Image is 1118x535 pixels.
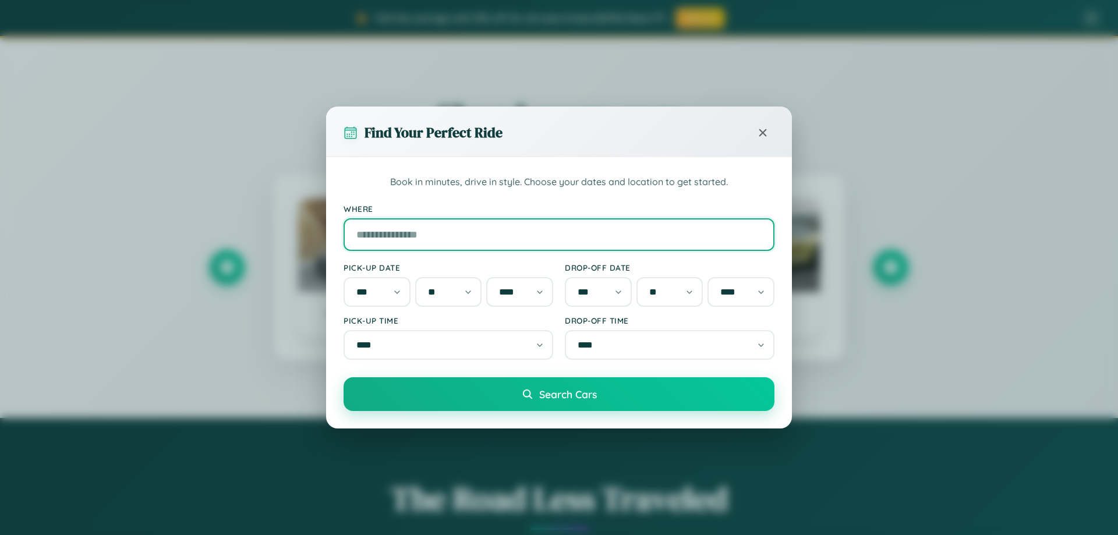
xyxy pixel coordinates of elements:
label: Drop-off Date [565,263,774,272]
p: Book in minutes, drive in style. Choose your dates and location to get started. [344,175,774,190]
label: Pick-up Time [344,316,553,325]
label: Pick-up Date [344,263,553,272]
h3: Find Your Perfect Ride [365,123,503,142]
span: Search Cars [539,388,597,401]
label: Where [344,204,774,214]
button: Search Cars [344,377,774,411]
label: Drop-off Time [565,316,774,325]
